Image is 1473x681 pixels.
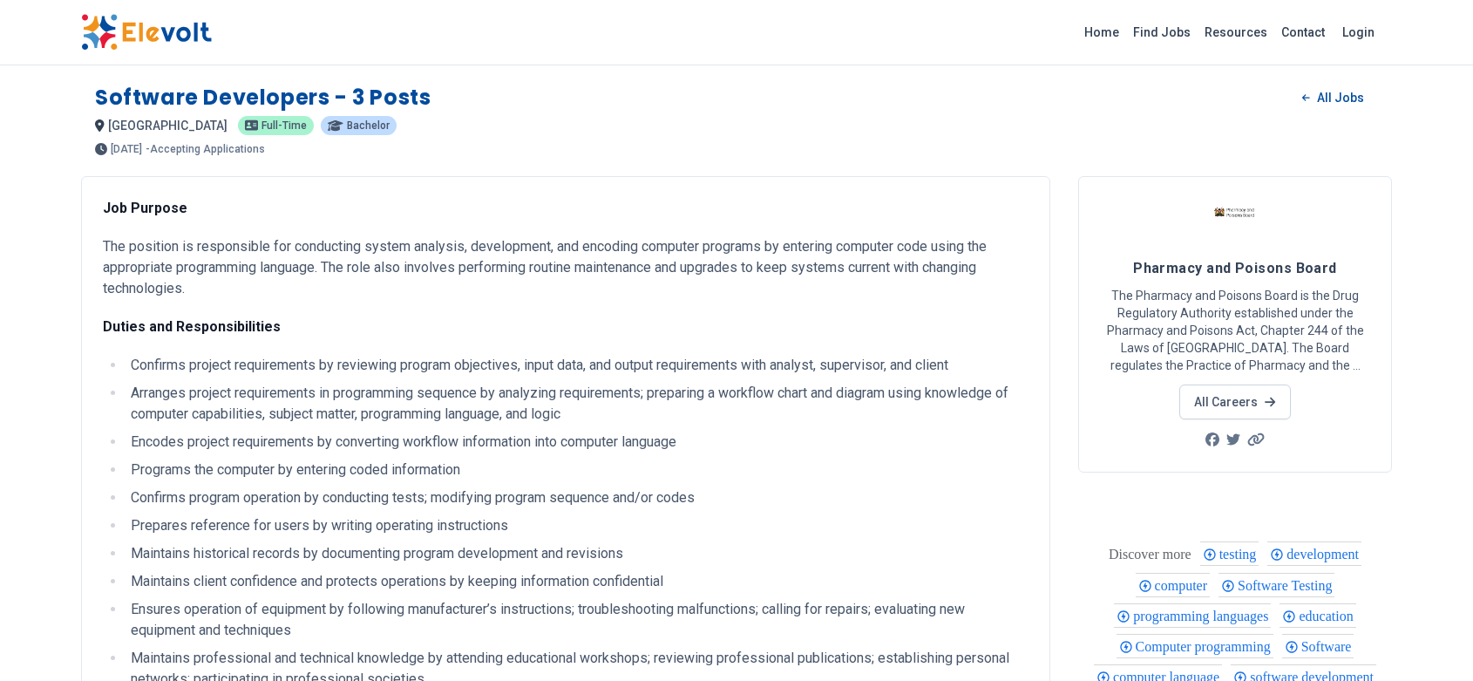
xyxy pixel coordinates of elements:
[146,144,265,154] p: - Accepting Applications
[126,515,1028,536] li: Prepares reference for users by writing operating instructions
[1136,639,1276,654] span: Computer programming
[1288,85,1378,111] a: All Jobs
[103,200,187,216] strong: Job Purpose
[1133,609,1273,623] span: programming languages
[1198,18,1274,46] a: Resources
[126,432,1028,453] li: Encodes project requirements by converting workflow information into computer language
[1077,18,1126,46] a: Home
[1117,634,1273,658] div: Computer programming
[126,543,1028,564] li: Maintains historical records by documenting program development and revisions
[1133,260,1337,276] span: Pharmacy and Poisons Board
[1282,634,1354,658] div: Software
[1238,578,1337,593] span: Software Testing
[1267,541,1361,566] div: development
[1299,609,1358,623] span: education
[126,355,1028,376] li: Confirms project requirements by reviewing program objectives, input data, and output requirement...
[1218,573,1334,597] div: Software Testing
[1286,547,1364,562] span: development
[1155,578,1212,593] span: computer
[1126,18,1198,46] a: Find Jobs
[347,120,390,131] span: Bachelor
[1109,542,1191,567] div: These are topics related to the article that might interest you
[1332,15,1385,50] a: Login
[1301,639,1357,654] span: Software
[1136,573,1210,597] div: computer
[1280,603,1355,628] div: education
[1114,603,1271,628] div: programming languages
[111,144,142,154] span: [DATE]
[126,571,1028,592] li: Maintains client confidence and protects operations by keeping information confidential
[261,120,307,131] span: Full-time
[1213,198,1257,242] img: Pharmacy and Poisons Board
[1386,597,1473,681] iframe: Chat Widget
[1219,547,1262,562] span: testing
[81,14,212,51] img: Elevolt
[1100,287,1370,374] p: The Pharmacy and Poisons Board is the Drug Regulatory Authority established under the Pharmacy an...
[126,383,1028,425] li: Arranges project requirements in programming sequence by analyzing requirements; preparing a work...
[103,236,1028,299] p: The position is responsible for conducting system analysis, development, and encoding computer pr...
[126,487,1028,508] li: Confirms program operation by conducting tests; modifying program sequence and/or codes
[126,460,1028,480] li: Programs the computer by entering coded information
[95,84,431,112] h1: Software Developers - 3 Posts
[1274,18,1332,46] a: Contact
[108,119,227,133] span: [GEOGRAPHIC_DATA]
[103,318,281,335] strong: Duties and Responsibilities
[1200,541,1259,566] div: testing
[126,599,1028,641] li: Ensures operation of equipment by following manufacturer’s instructions; troubleshooting malfunct...
[1179,385,1290,419] a: All Careers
